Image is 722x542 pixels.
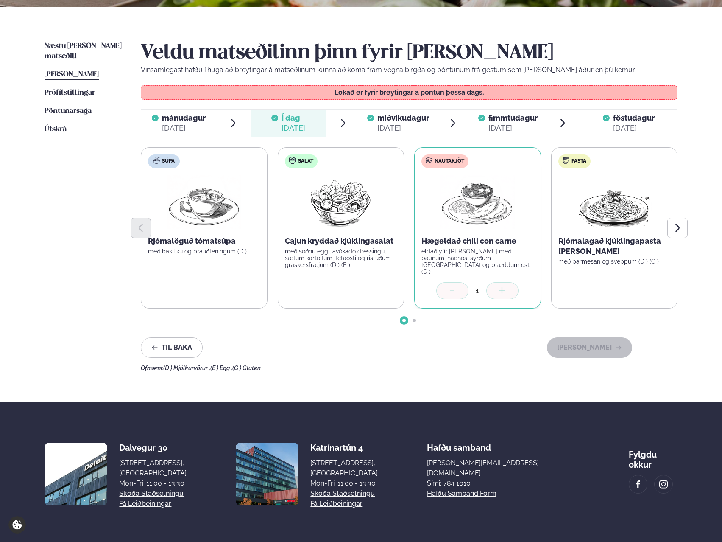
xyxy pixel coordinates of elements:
[236,443,298,505] img: image alt
[162,123,206,133] div: [DATE]
[402,319,406,322] span: Go to slide 1
[667,218,688,238] button: Next slide
[232,365,261,371] span: (G ) Glúten
[468,286,486,296] div: 1
[150,89,669,96] p: Lokað er fyrir breytingar á pöntun þessa dags.
[427,458,580,478] a: [PERSON_NAME][EMAIL_ADDRESS][DOMAIN_NAME]
[162,158,175,165] span: Súpa
[310,478,378,489] div: Mon-Fri: 11:00 - 13:30
[310,458,378,478] div: [STREET_ADDRESS], [GEOGRAPHIC_DATA]
[119,443,187,453] div: Dalvegur 30
[167,175,241,229] img: Soup.png
[119,499,171,509] a: Fá leiðbeiningar
[141,337,203,358] button: Til baka
[547,337,632,358] button: [PERSON_NAME]
[141,365,677,371] div: Ofnæmi:
[45,126,67,133] span: Útskrá
[421,248,534,275] p: eldað yfir [PERSON_NAME] með baunum, nachos, sýrðum [GEOGRAPHIC_DATA] og bræddum osti (D )
[45,124,67,135] a: Útskrá
[427,436,491,453] span: Hafðu samband
[119,478,187,489] div: Mon-Fri: 11:00 - 13:30
[153,157,160,164] img: soup.svg
[45,89,95,96] span: Prófílstillingar
[285,248,397,268] p: með soðnu eggi, avókadó dressingu, sætum kartöflum, fetaosti og ristuðum graskersfræjum (D ) (E )
[659,480,668,489] img: image alt
[119,458,187,478] div: [STREET_ADDRESS], [GEOGRAPHIC_DATA]
[8,516,26,534] a: Cookie settings
[45,443,107,505] img: image alt
[577,175,652,229] img: Spagetti.png
[119,489,184,499] a: Skoða staðsetningu
[131,218,151,238] button: Previous slide
[629,443,677,470] div: Fylgdu okkur
[613,123,655,133] div: [DATE]
[421,236,534,246] p: Hægeldað chili con carne
[488,123,538,133] div: [DATE]
[210,365,232,371] span: (E ) Egg ,
[571,158,586,165] span: Pasta
[558,236,671,256] p: Rjómalagað kjúklingapasta [PERSON_NAME]
[45,71,99,78] span: [PERSON_NAME]
[141,41,677,65] h2: Veldu matseðilinn þinn fyrir [PERSON_NAME]
[488,113,538,122] span: fimmtudagur
[629,475,647,493] a: image alt
[633,480,643,489] img: image alt
[148,248,260,255] p: með basilíku og brauðteningum (D )
[282,123,305,133] div: [DATE]
[427,478,580,489] p: Sími: 784 1010
[310,443,378,453] div: Katrínartún 4
[377,123,429,133] div: [DATE]
[558,258,671,265] p: með parmesan og sveppum (D ) (G )
[162,113,206,122] span: mánudagur
[413,319,416,322] span: Go to slide 2
[282,113,305,123] span: Í dag
[655,475,672,493] a: image alt
[613,113,655,122] span: föstudagur
[163,365,210,371] span: (D ) Mjólkurvörur ,
[141,65,677,75] p: Vinsamlegast hafðu í huga að breytingar á matseðlinum kunna að koma fram vegna birgða og pöntunum...
[45,88,95,98] a: Prófílstillingar
[285,236,397,246] p: Cajun kryddað kjúklingasalat
[45,42,122,60] span: Næstu [PERSON_NAME] matseðill
[289,157,296,164] img: salad.svg
[440,175,515,229] img: Curry-Rice-Naan.png
[426,157,432,164] img: beef.svg
[435,158,464,165] span: Nautakjöt
[310,499,362,509] a: Fá leiðbeiningar
[45,70,99,80] a: [PERSON_NAME]
[563,157,569,164] img: pasta.svg
[45,106,92,116] a: Pöntunarsaga
[427,489,496,499] a: Hafðu samband form
[303,175,378,229] img: Salad.png
[45,41,124,62] a: Næstu [PERSON_NAME] matseðill
[298,158,313,165] span: Salat
[148,236,260,246] p: Rjómalöguð tómatsúpa
[45,107,92,115] span: Pöntunarsaga
[377,113,429,122] span: miðvikudagur
[310,489,375,499] a: Skoða staðsetningu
